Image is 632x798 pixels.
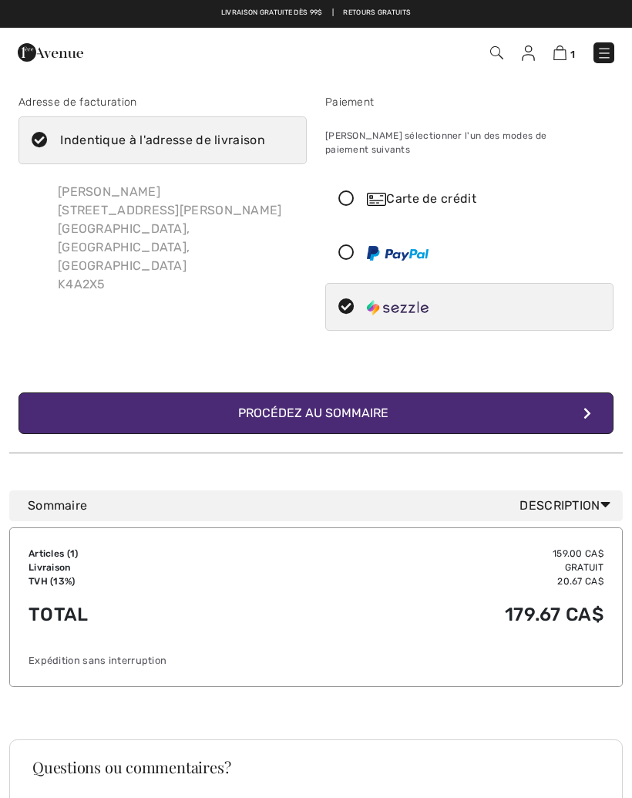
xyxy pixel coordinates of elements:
[367,193,386,206] img: Carte de crédit
[29,547,245,561] td: Articles ( )
[18,94,307,110] div: Adresse de facturation
[553,45,566,60] img: Panier d'achat
[245,588,603,641] td: 179.67 CA$
[18,37,83,68] img: 1ère Avenue
[70,548,75,559] span: 1
[597,45,612,61] img: Menu
[28,497,617,515] div: Sommaire
[29,574,245,588] td: TVH (13%)
[245,561,603,574] td: Gratuit
[367,246,429,261] img: PayPal
[60,131,265,150] div: Indentique à l'adresse de livraison
[226,404,407,423] div: Procédez au sommaire
[29,588,245,641] td: Total
[343,8,411,19] a: Retours gratuits
[32,759,600,775] h3: Questions ou commentaires?
[29,653,603,668] div: Expédition sans interruption
[325,94,614,110] div: Paiement
[29,561,245,574] td: Livraison
[367,300,429,315] img: Sezzle
[245,574,603,588] td: 20.67 CA$
[332,8,334,19] span: |
[490,46,503,59] img: Recherche
[18,44,83,59] a: 1ère Avenue
[519,497,617,515] span: Description
[367,190,603,208] div: Carte de crédit
[245,547,603,561] td: 159.00 CA$
[325,116,614,169] div: [PERSON_NAME] sélectionner l'un des modes de paiement suivants
[18,392,614,434] button: Procédez au sommaire
[522,45,535,61] img: Mes infos
[553,43,575,62] a: 1
[570,49,575,60] span: 1
[221,8,323,19] a: Livraison gratuite dès 99$
[45,170,307,306] div: [PERSON_NAME] [STREET_ADDRESS][PERSON_NAME] [GEOGRAPHIC_DATA], [GEOGRAPHIC_DATA], [GEOGRAPHIC_DAT...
